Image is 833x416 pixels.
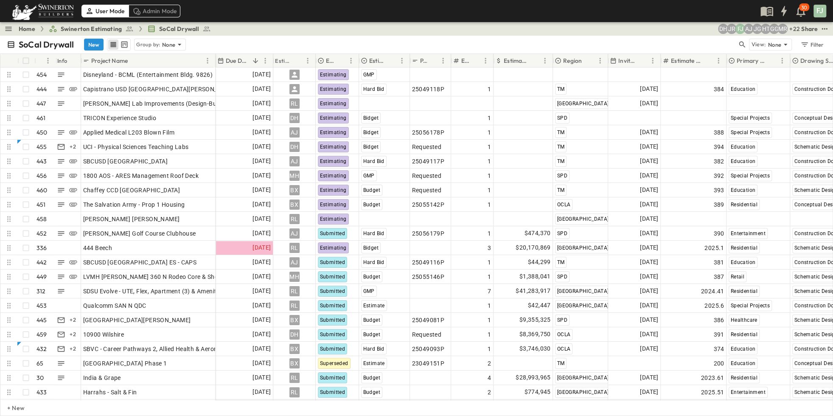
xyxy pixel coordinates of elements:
span: Education [731,187,756,193]
p: 445 [36,316,47,324]
div: + 2 [68,142,78,152]
div: Estimator [273,54,316,67]
span: [DATE] [252,214,271,224]
span: [DATE] [252,257,271,267]
span: [DATE] [252,84,271,94]
span: SPD [557,274,567,280]
span: [DATE] [252,142,271,152]
span: SDSU Evolve - UTE, Flex, Apartment (3) & Amenity [83,287,220,295]
button: test [819,24,830,34]
div: DH [289,329,300,340]
p: 443 [36,157,47,166]
span: SPD [557,115,567,121]
span: Residential [731,202,757,208]
span: [PERSON_NAME] Lab Improvements (Design-Build) [83,99,225,108]
span: Bidget [363,129,379,135]
button: Sort [704,56,713,65]
span: [DATE] [252,200,271,209]
span: Estimating [320,72,347,78]
span: 390 [713,229,724,238]
span: Residential [731,288,757,294]
span: 2024.41 [701,287,724,295]
span: Education [731,144,756,150]
span: Hard Bid [363,86,384,92]
div: Joshua Russell (joshua.russell@swinerton.com) [726,24,737,34]
p: None [768,40,781,49]
span: 10900 Wilshire [83,330,124,339]
span: [DATE] [640,84,658,94]
span: TM [557,86,565,92]
button: Sort [638,56,648,65]
span: [DATE] [252,315,271,325]
span: [DATE] [252,286,271,296]
span: [DATE] [252,171,271,180]
p: Region [563,56,582,65]
span: Budget [363,274,380,280]
span: Estimating [320,144,347,150]
span: [GEOGRAPHIC_DATA] [557,216,609,222]
span: TM [557,158,565,164]
button: Menu [397,56,407,66]
p: SoCal Drywall [19,39,74,51]
span: [DATE] [640,214,658,224]
div: Meghana Raj (meghana.raj@swinerton.com) [777,24,788,34]
div: FJ [813,5,826,17]
span: [DATE] [252,272,271,281]
button: FJ [813,4,827,18]
span: 2025.1 [704,244,724,252]
span: [PERSON_NAME] Golf Course Clubhouse [83,229,196,238]
span: TM [557,187,565,193]
span: GMP [363,288,375,294]
span: Special Projects [731,129,770,135]
span: 1 [488,128,491,137]
span: [DATE] [252,70,271,79]
span: Entertainment [731,230,766,236]
p: Project Name [91,56,128,65]
button: Menu [540,56,550,66]
span: Capistrano USD [GEOGRAPHIC_DATA][PERSON_NAME] [83,85,236,93]
span: 1 [488,301,491,310]
div: RL [289,301,300,311]
span: [DATE] [252,127,271,137]
span: 25049116P [412,258,445,267]
span: 1 [488,85,491,93]
nav: breadcrumbs [19,25,216,33]
button: Menu [438,56,448,66]
span: $9,355,325 [519,315,551,325]
div: Info [56,54,81,67]
button: Sort [251,56,260,65]
span: SPD [557,317,567,323]
p: 453 [36,301,47,310]
span: 3 [488,244,491,252]
span: [DATE] [252,329,271,339]
button: New [84,39,104,51]
span: [DATE] [252,243,271,253]
button: Menu [480,56,491,66]
button: Menu [43,56,53,66]
span: 25049118P [412,85,445,93]
span: Hard Bid [363,158,384,164]
span: $474,370 [524,228,550,238]
span: SPD [557,173,567,179]
div: Filter [800,40,824,49]
button: Menu [260,56,270,66]
span: LVMH [PERSON_NAME] 360 N Rodeo Core & Shell [83,273,221,281]
div: Jorge Garcia (jorgarcia@swinerton.com) [752,24,762,34]
p: None [162,40,176,49]
span: $42,447 [528,301,551,310]
div: DH [289,113,300,123]
p: 30 [801,4,807,11]
span: 1 [488,229,491,238]
span: Submitted [320,230,345,236]
span: [DATE] [640,127,658,137]
span: [DATE] [640,257,658,267]
span: 381 [713,258,724,267]
button: Menu [346,56,356,66]
span: [DATE] [252,301,271,310]
span: Chaffey CCD [GEOGRAPHIC_DATA] [83,186,180,194]
span: Budget [363,202,380,208]
span: 389 [713,200,724,209]
div: AJ [289,127,300,138]
span: 387 [713,273,724,281]
div: RL [289,286,300,296]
